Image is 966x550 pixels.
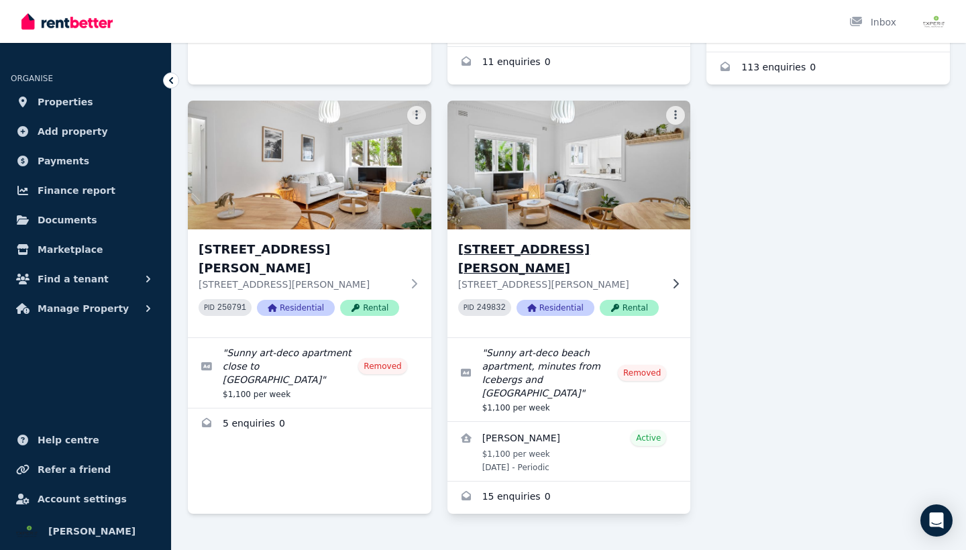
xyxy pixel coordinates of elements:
[199,278,402,291] p: [STREET_ADDRESS][PERSON_NAME]
[38,212,97,228] span: Documents
[38,300,129,317] span: Manage Property
[447,482,691,514] a: Enquiries for unit 10/5 Edward Street, Bondi Beach
[11,148,160,174] a: Payments
[464,304,474,311] small: PID
[188,101,431,229] img: 5 Edward Street, Bondi Beach
[441,97,697,233] img: unit 10/5 Edward Street, Bondi Beach
[477,303,506,313] code: 249832
[38,123,108,140] span: Add property
[706,52,950,85] a: Enquiries for 4 James Street, Petersham
[38,271,109,287] span: Find a tenant
[188,338,431,408] a: Edit listing: Sunny art-deco apartment close to Bondi Beach
[16,520,38,542] img: Max Broodryk
[458,240,661,278] h3: [STREET_ADDRESS][PERSON_NAME]
[923,11,945,32] img: Max Broodryk
[11,427,160,453] a: Help centre
[447,338,691,421] a: Edit listing: Sunny art-deco beach apartment, minutes from Icebergs and Bondi Beach
[407,106,426,125] button: More options
[458,278,661,291] p: [STREET_ADDRESS][PERSON_NAME]
[38,94,93,110] span: Properties
[447,47,691,79] a: Enquiries for 1/30 Lamrock Avenue, Bondi Beach
[11,207,160,233] a: Documents
[11,456,160,483] a: Refer a friend
[38,182,115,199] span: Finance report
[11,177,160,204] a: Finance report
[48,523,136,539] span: [PERSON_NAME]
[38,491,127,507] span: Account settings
[666,106,685,125] button: More options
[447,422,691,481] a: View details for Melissa Billard
[217,303,246,313] code: 250791
[11,236,160,263] a: Marketplace
[38,153,89,169] span: Payments
[38,461,111,478] span: Refer a friend
[38,432,99,448] span: Help centre
[199,240,402,278] h3: [STREET_ADDRESS][PERSON_NAME]
[257,300,335,316] span: Residential
[849,15,896,29] div: Inbox
[188,408,431,441] a: Enquiries for 5 Edward Street, Bondi Beach
[447,101,691,337] a: unit 10/5 Edward Street, Bondi Beach[STREET_ADDRESS][PERSON_NAME][STREET_ADDRESS][PERSON_NAME]PID...
[204,304,215,311] small: PID
[920,504,953,537] div: Open Intercom Messenger
[11,118,160,145] a: Add property
[517,300,594,316] span: Residential
[340,300,399,316] span: Rental
[11,266,160,292] button: Find a tenant
[21,11,113,32] img: RentBetter
[11,295,160,322] button: Manage Property
[600,300,659,316] span: Rental
[11,74,53,83] span: ORGANISE
[11,486,160,512] a: Account settings
[11,89,160,115] a: Properties
[188,101,431,337] a: 5 Edward Street, Bondi Beach[STREET_ADDRESS][PERSON_NAME][STREET_ADDRESS][PERSON_NAME]PID 250791R...
[38,241,103,258] span: Marketplace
